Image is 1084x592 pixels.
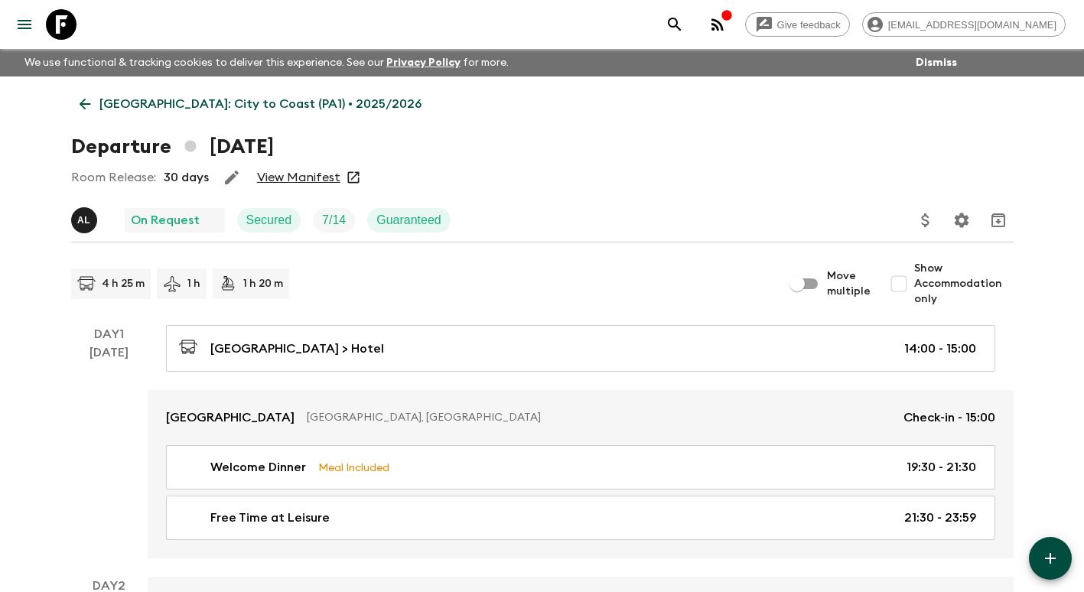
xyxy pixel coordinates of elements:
p: On Request [131,211,200,229]
span: Move multiple [827,268,871,299]
p: 1 h 20 m [243,276,283,291]
p: Check-in - 15:00 [903,408,995,427]
button: Archive (Completed, Cancelled or Unsynced Departures only) [983,205,1014,236]
button: menu [9,9,40,40]
p: Free Time at Leisure [210,509,330,527]
span: [EMAIL_ADDRESS][DOMAIN_NAME] [880,19,1065,31]
p: 1 h [187,276,200,291]
p: 30 days [164,168,209,187]
p: Day 1 [71,325,148,343]
p: We use functional & tracking cookies to deliver this experience. See our for more. [18,49,515,76]
a: Welcome DinnerMeal Included19:30 - 21:30 [166,445,995,490]
a: Give feedback [745,12,850,37]
p: [GEOGRAPHIC_DATA] > Hotel [210,340,384,358]
button: Settings [946,205,977,236]
button: Dismiss [912,52,961,73]
div: [EMAIL_ADDRESS][DOMAIN_NAME] [862,12,1066,37]
p: Room Release: [71,168,156,187]
button: Update Price, Early Bird Discount and Costs [910,205,941,236]
p: [GEOGRAPHIC_DATA]: City to Coast (PA1) • 2025/2026 [99,95,422,113]
p: 21:30 - 23:59 [904,509,976,527]
span: Abdiel Luis [71,212,100,224]
p: [GEOGRAPHIC_DATA], [GEOGRAPHIC_DATA] [307,410,891,425]
button: search adventures [659,9,690,40]
p: A L [77,214,90,226]
span: Show Accommodation only [914,261,1014,307]
span: Give feedback [769,19,849,31]
p: Guaranteed [376,211,441,229]
p: 14:00 - 15:00 [904,340,976,358]
div: Secured [237,208,301,233]
a: View Manifest [257,170,340,185]
a: [GEOGRAPHIC_DATA]: City to Coast (PA1) • 2025/2026 [71,89,430,119]
p: 4 h 25 m [102,276,145,291]
p: Secured [246,211,292,229]
a: [GEOGRAPHIC_DATA] > Hotel14:00 - 15:00 [166,325,995,372]
p: 19:30 - 21:30 [907,458,976,477]
a: Privacy Policy [386,57,461,68]
p: Welcome Dinner [210,458,306,477]
div: Trip Fill [313,208,355,233]
h1: Departure [DATE] [71,132,274,162]
a: [GEOGRAPHIC_DATA][GEOGRAPHIC_DATA], [GEOGRAPHIC_DATA]Check-in - 15:00 [148,390,1014,445]
div: [DATE] [90,343,129,558]
button: AL [71,207,100,233]
p: [GEOGRAPHIC_DATA] [166,408,295,427]
a: Free Time at Leisure21:30 - 23:59 [166,496,995,540]
p: Meal Included [318,459,389,476]
p: 7 / 14 [322,211,346,229]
